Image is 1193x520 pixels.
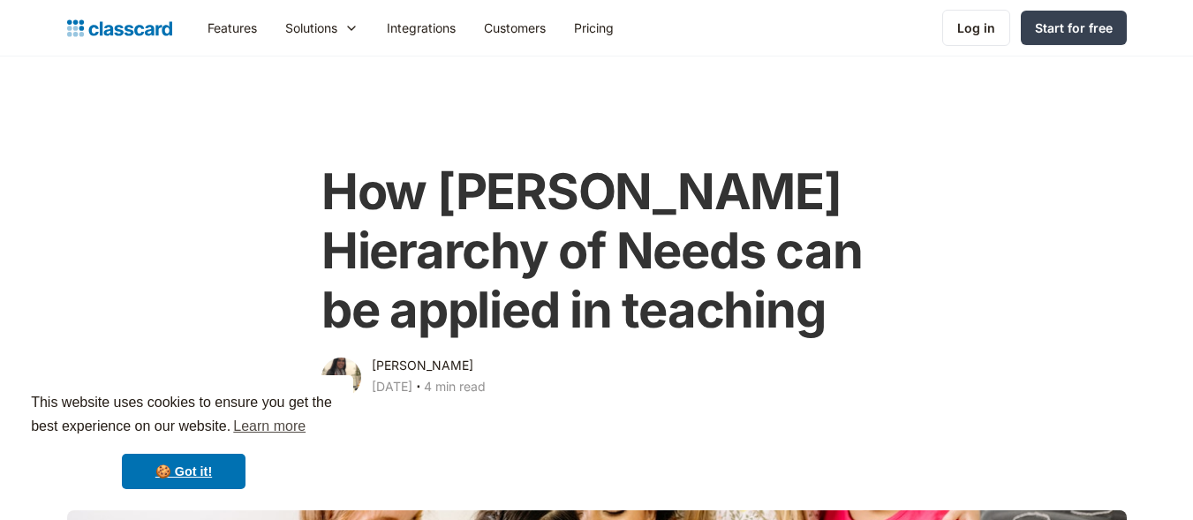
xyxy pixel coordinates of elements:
a: learn more about cookies [230,413,308,440]
div: 4 min read [424,376,486,397]
a: Log in [942,10,1010,46]
div: Solutions [285,19,337,37]
div: ‧ [412,376,424,401]
span: This website uses cookies to ensure you get the best experience on our website. [31,392,336,440]
a: Customers [470,8,560,48]
a: dismiss cookie message [122,454,245,489]
a: Pricing [560,8,628,48]
div: Start for free [1035,19,1113,37]
a: home [67,16,172,41]
a: Start for free [1021,11,1127,45]
div: cookieconsent [14,375,353,506]
div: Log in [957,19,995,37]
div: [PERSON_NAME] [372,355,473,376]
div: [DATE] [372,376,412,397]
div: Solutions [271,8,373,48]
a: Features [193,8,271,48]
a: Integrations [373,8,470,48]
h1: How [PERSON_NAME] Hierarchy of Needs can be applied in teaching [321,162,872,341]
